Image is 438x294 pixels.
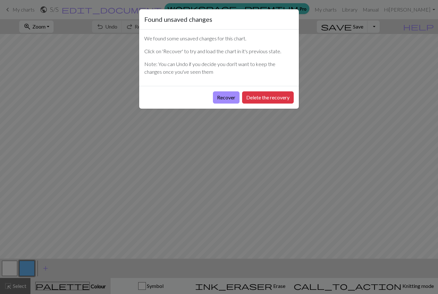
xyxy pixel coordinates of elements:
button: Recover [213,91,240,104]
h5: Found unsaved changes [144,14,212,24]
p: Note: You can Undo if you decide you don't want to keep the changes once you've seen them [144,60,294,76]
button: Delete the recovery [242,91,294,104]
p: We found some unsaved changes for this chart. [144,35,294,42]
p: Click on 'Recover' to try and load the chart in it's previous state. [144,47,294,55]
